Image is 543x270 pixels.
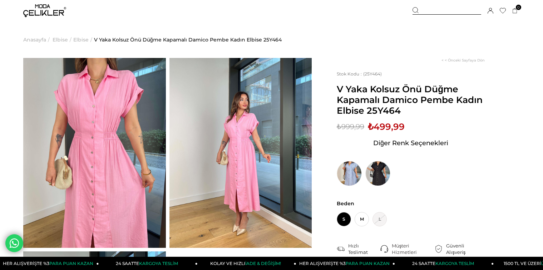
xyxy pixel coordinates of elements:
span: ₺999,99 [337,121,364,132]
img: call-center.png [380,245,388,253]
a: 24 SAATTEKARGOYA TESLİM [395,257,494,270]
span: 0 [516,5,521,10]
a: Elbise [73,21,89,58]
span: S [337,212,351,226]
span: V Yaka Kolsuz Önü Düğme Kapamalı Damico Pembe Kadın Elbise 25Y464 [337,84,485,116]
span: PARA PUAN KAZAN [346,261,390,266]
span: L [372,212,387,226]
span: ₺499,99 [368,121,405,132]
img: V Yaka Kolsuz Önü Düğme Kapamalı Damico Siyah Kadın Elbise 25Y464 [365,161,390,186]
span: KARGOYA TESLİM [139,261,178,266]
a: < < Önceki Sayfaya Dön [441,58,485,63]
div: Müşteri Hizmetleri [392,242,435,255]
a: Elbise [53,21,68,58]
span: (25Y464) [337,71,382,77]
div: Hızlı Teslimat [348,242,380,255]
span: PARA PUAN KAZAN [49,261,93,266]
a: HER ALIŞVERİŞTE %3PARA PUAN KAZAN [296,257,395,270]
span: KARGOYA TESLİM [435,261,474,266]
li: > [73,21,94,58]
span: Diğer Renk Seçenekleri [373,137,448,149]
span: İADE & DEĞİŞİM! [245,261,281,266]
img: V Yaka Kolsuz Önü Düğme Kapamalı Damico Mavi Kadın Elbise 25Y464 [337,161,362,186]
a: Anasayfa [23,21,46,58]
li: > [23,21,51,58]
a: KOLAY VE HIZLIİADE & DEĞİŞİM! [198,257,296,270]
a: 0 [512,8,518,14]
li: > [53,21,73,58]
img: shipping.png [337,245,345,253]
img: security.png [435,245,443,253]
img: Damico Elbise 25Y464 [169,58,312,248]
img: logo [23,4,66,17]
span: M [355,212,369,226]
div: Güvenli Alışveriş [446,242,485,255]
span: Beden [337,200,485,207]
img: Damico Elbise 25Y464 [23,58,166,248]
span: Stok Kodu [337,71,363,77]
a: 24 SAATTEKARGOYA TESLİM [99,257,197,270]
a: V Yaka Kolsuz Önü Düğme Kapamalı Damico Pembe Kadın Elbise 25Y464 [94,21,282,58]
